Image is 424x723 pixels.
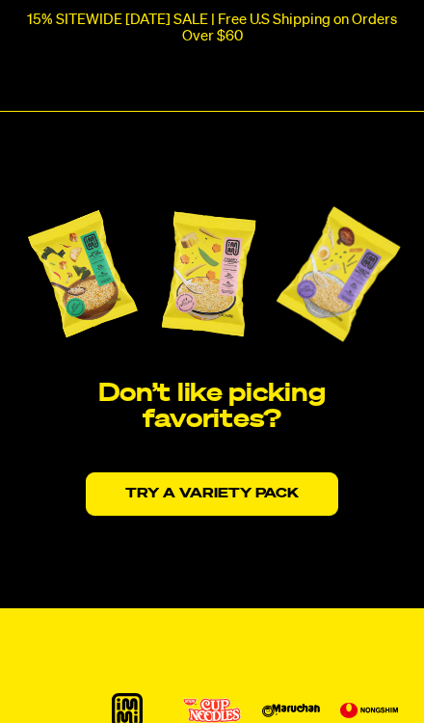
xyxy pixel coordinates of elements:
img: Maruchan [262,704,320,718]
a: Try a variety pack [86,472,338,516]
p: 15% SITEWIDE [DATE] SALE | Free U.S Shipping on Orders Over $60 [15,12,409,45]
img: immi Spicy Red Miso [19,190,146,344]
img: immi Creamy Chicken [153,191,264,345]
img: Nongshim [340,703,398,718]
h2: Don’t like picking favorites? [15,382,409,434]
img: immi Roasted Pork Tonkotsu [272,193,405,347]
